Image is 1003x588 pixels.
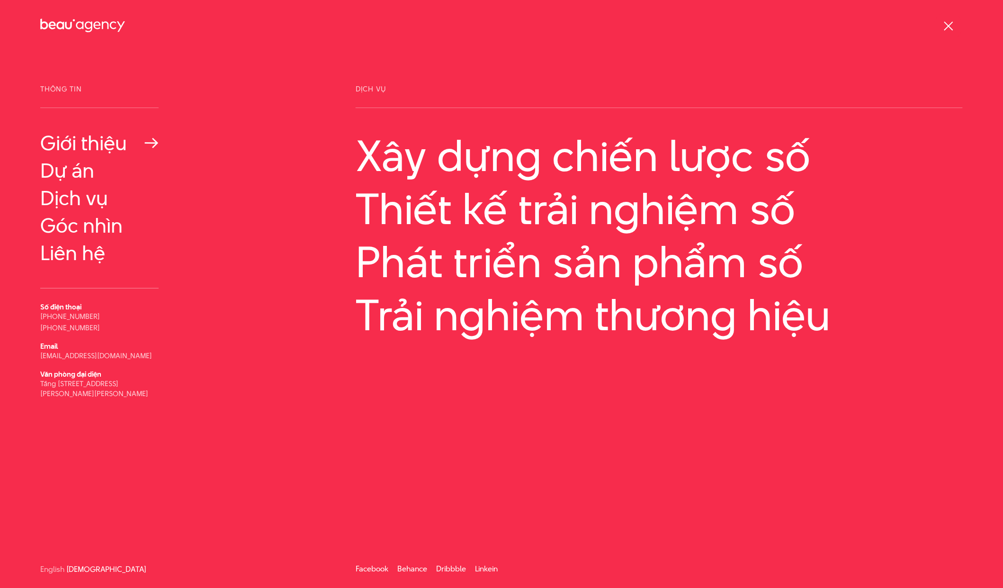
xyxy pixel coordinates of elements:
[40,566,64,573] a: English
[40,369,101,379] b: Văn phòng đại diện
[40,341,58,351] b: Email
[356,132,963,180] a: Xây dựng chiến lược số
[356,85,963,108] span: Dịch vụ
[40,159,159,182] a: Dự án
[40,351,152,361] a: [EMAIL_ADDRESS][DOMAIN_NAME]
[40,187,159,209] a: Dịch vụ
[40,132,159,154] a: Giới thiệu
[356,563,388,574] a: Facebook
[356,185,963,233] a: Thiết kế trải nghiệm số
[356,291,963,339] a: Trải nghiệm thương hiệu
[40,214,159,237] a: Góc nhìn
[475,563,498,574] a: Linkein
[356,238,963,286] a: Phát triển sản phẩm số
[40,242,159,264] a: Liên hệ
[40,311,100,321] a: [PHONE_NUMBER]
[40,85,159,108] span: Thông tin
[40,323,100,333] a: [PHONE_NUMBER]
[436,563,466,574] a: Dribbble
[40,302,81,312] b: Số điện thoại
[40,379,159,398] p: Tầng [STREET_ADDRESS][PERSON_NAME][PERSON_NAME]
[66,566,146,573] a: [DEMOGRAPHIC_DATA]
[397,563,427,574] a: Behance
